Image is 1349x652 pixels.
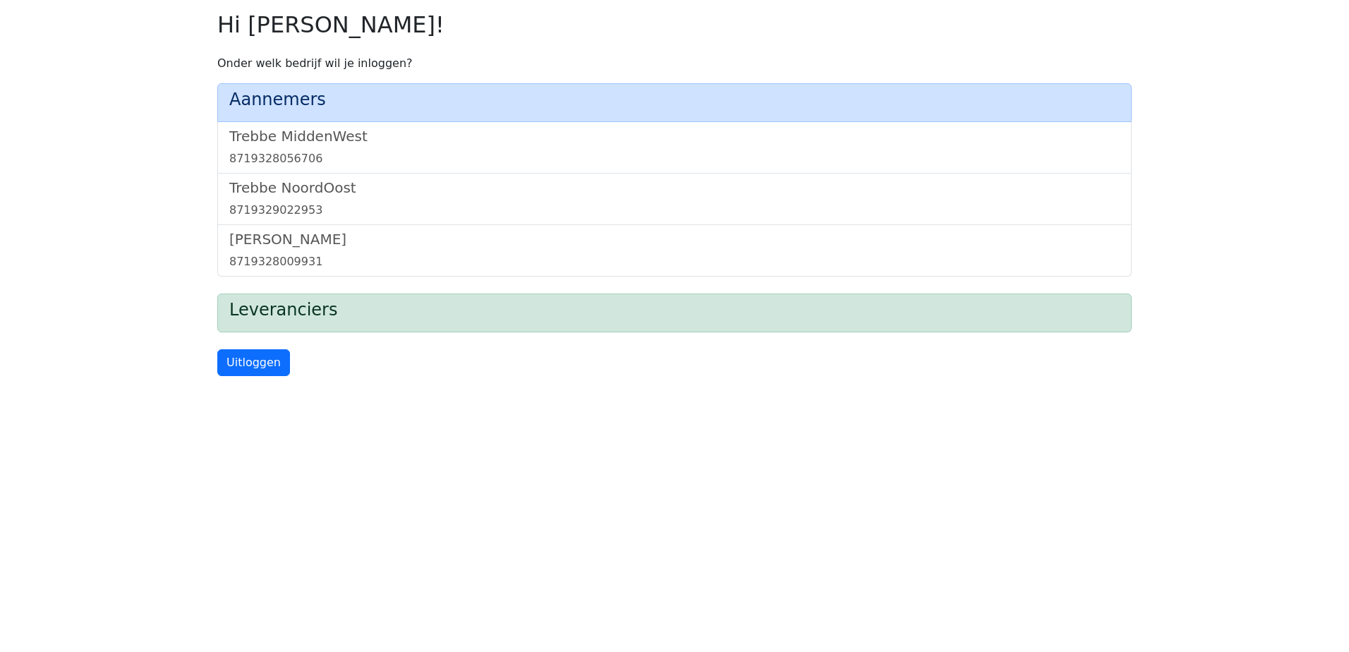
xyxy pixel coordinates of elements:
[229,179,1120,219] a: Trebbe NoordOost8719329022953
[229,90,1120,110] h4: Aannemers
[217,11,1132,38] h2: Hi [PERSON_NAME]!
[229,202,1120,219] div: 8719329022953
[229,128,1120,167] a: Trebbe MiddenWest8719328056706
[229,128,1120,145] h5: Trebbe MiddenWest
[217,349,290,376] a: Uitloggen
[217,55,1132,72] p: Onder welk bedrijf wil je inloggen?
[229,300,1120,320] h4: Leveranciers
[229,231,1120,270] a: [PERSON_NAME]8719328009931
[229,150,1120,167] div: 8719328056706
[229,253,1120,270] div: 8719328009931
[229,179,1120,196] h5: Trebbe NoordOost
[229,231,1120,248] h5: [PERSON_NAME]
